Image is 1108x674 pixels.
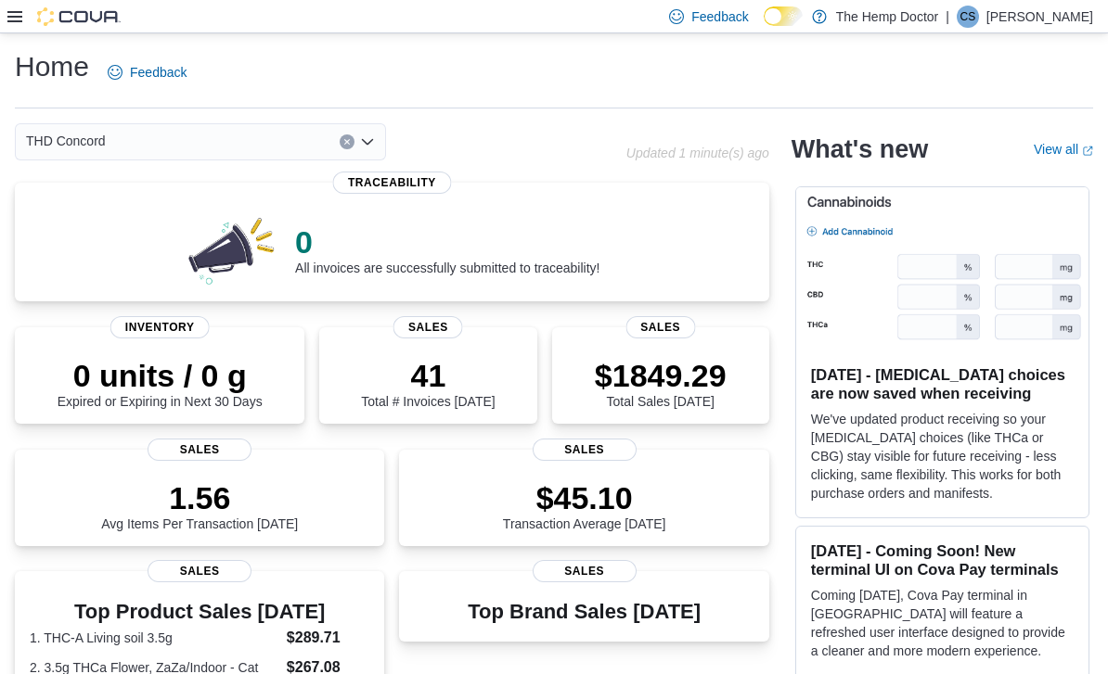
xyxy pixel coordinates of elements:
p: | [946,6,949,28]
p: $45.10 [503,479,666,516]
p: We've updated product receiving so your [MEDICAL_DATA] choices (like THCa or CBG) stay visible fo... [811,410,1074,502]
p: [PERSON_NAME] [986,6,1093,28]
div: Total Sales [DATE] [595,357,727,409]
span: Feedback [691,7,748,26]
p: 0 [295,223,599,261]
h1: Home [15,48,89,85]
span: CS [960,6,976,28]
p: The Hemp Doctor [836,6,938,28]
a: View allExternal link [1034,142,1093,157]
div: Cindy Shade [957,6,979,28]
span: Feedback [130,63,187,82]
span: Sales [148,439,251,461]
p: $1849.29 [595,357,727,394]
div: All invoices are successfully submitted to traceability! [295,223,599,275]
h3: Top Product Sales [DATE] [30,601,369,623]
img: Cova [37,7,121,26]
span: Sales [393,316,463,338]
input: Dark Mode [764,6,803,26]
button: Open list of options [360,134,375,149]
p: 1.56 [101,479,298,516]
p: 41 [361,357,495,394]
span: Dark Mode [764,26,765,27]
h3: [DATE] - Coming Soon! New terminal UI on Cova Pay terminals [811,541,1074,579]
h2: What's new [792,134,928,164]
span: Sales [533,560,637,582]
div: Avg Items Per Transaction [DATE] [101,479,298,531]
button: Clear input [340,134,354,149]
span: Traceability [333,172,451,194]
svg: External link [1082,146,1093,157]
span: Sales [625,316,695,338]
h3: Top Brand Sales [DATE] [468,601,701,623]
span: Sales [148,560,251,582]
span: THD Concord [26,130,106,152]
span: Sales [533,439,637,461]
p: 0 units / 0 g [58,357,263,394]
h3: [DATE] - [MEDICAL_DATA] choices are now saved when receiving [811,365,1074,402]
div: Transaction Average [DATE] [503,479,666,531]
span: Inventory [110,316,210,338]
dt: 1. THC-A Living soil 3.5g [30,629,279,647]
p: Updated 1 minute(s) ago [626,146,769,160]
div: Expired or Expiring in Next 30 Days [58,357,263,409]
div: Total # Invoices [DATE] [361,357,495,409]
p: Coming [DATE], Cova Pay terminal in [GEOGRAPHIC_DATA] will feature a refreshed user interface des... [811,586,1074,660]
a: Feedback [100,54,194,91]
dd: $289.71 [287,627,370,649]
img: 0 [184,212,280,286]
